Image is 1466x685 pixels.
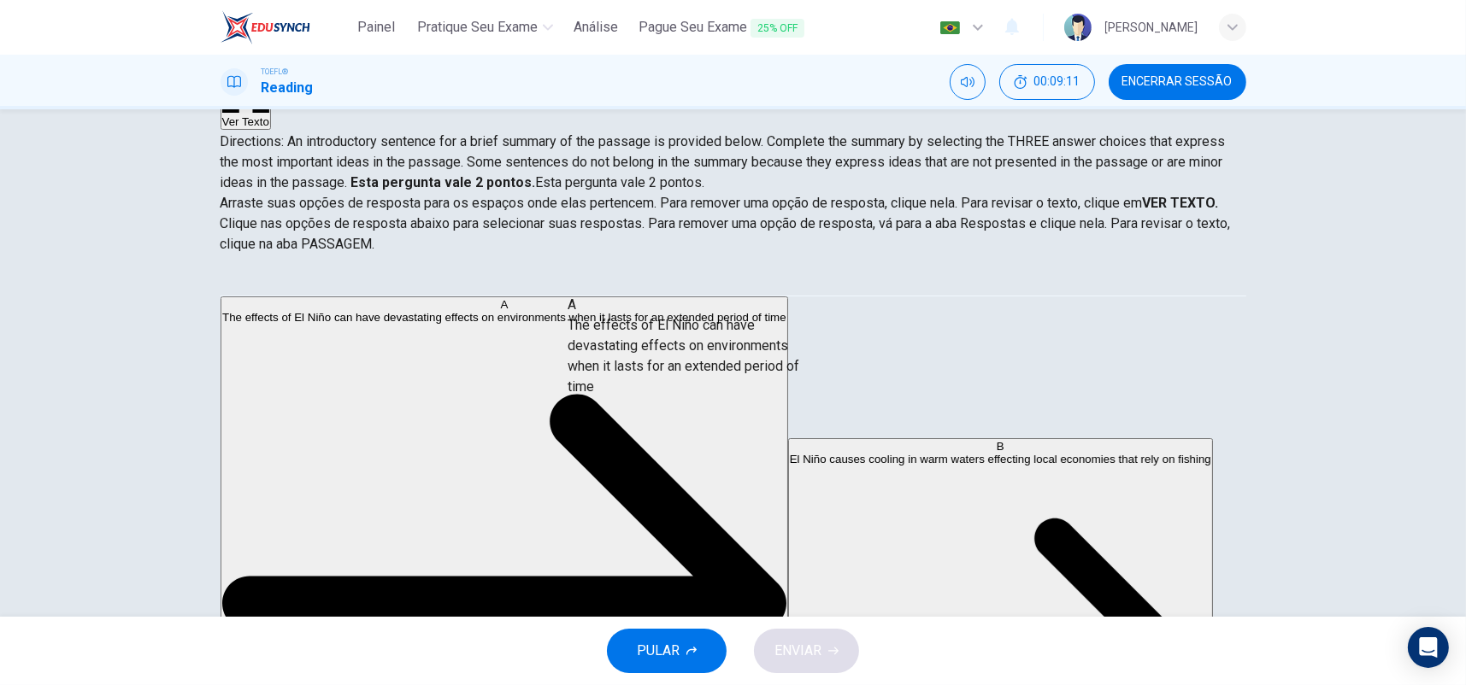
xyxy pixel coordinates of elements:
div: A [222,298,786,311]
span: Análise [574,17,618,38]
img: pt [939,21,961,34]
div: Choose test type tabs [221,255,1246,296]
button: Painel [349,12,403,43]
div: Silenciar [950,64,986,100]
strong: Esta pergunta vale 2 pontos. [348,174,536,190]
div: Esconder [999,64,1095,100]
span: Painel [357,17,395,38]
button: Pague Seu Exame25% OFF [632,12,811,44]
span: Directions: An introductory sentence for a brief summary of the passage is provided below. Comple... [221,133,1226,190]
div: B [789,441,1210,454]
span: 00:09:11 [1034,75,1080,89]
button: Análise [567,12,625,43]
button: 00:09:11 [999,64,1095,100]
div: Open Intercom Messenger [1408,627,1449,668]
span: Esta pergunta vale 2 pontos. [536,174,705,190]
a: EduSynch logo [221,10,350,44]
strong: VER TEXTO. [1143,195,1219,211]
span: The effects of El Niño can have devastating effects on environments when it lasts for an extended... [222,311,786,324]
img: Profile picture [1064,14,1092,41]
p: Clique nas opções de resposta abaixo para selecionar suas respostas. Para remover uma opção de re... [221,214,1246,255]
span: Pratique seu exame [417,17,538,38]
button: PULAR [607,629,727,673]
a: Análise [567,12,625,44]
span: El Niño causes cooling in warm waters effecting local economies that rely on fishing [789,454,1210,466]
div: [PERSON_NAME] [1105,17,1198,38]
a: Painel [349,12,403,44]
span: Pague Seu Exame [639,17,804,38]
span: PULAR [637,639,680,663]
h1: Reading [262,78,314,98]
p: Arraste suas opções de resposta para os espaços onde elas pertencem. Para remover uma opção de re... [221,193,1246,214]
span: 25% OFF [751,19,804,38]
button: Encerrar Sessão [1109,64,1246,100]
span: TOEFL® [262,66,289,78]
img: EduSynch logo [221,10,310,44]
span: Encerrar Sessão [1122,75,1233,89]
button: Pratique seu exame [410,12,560,43]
